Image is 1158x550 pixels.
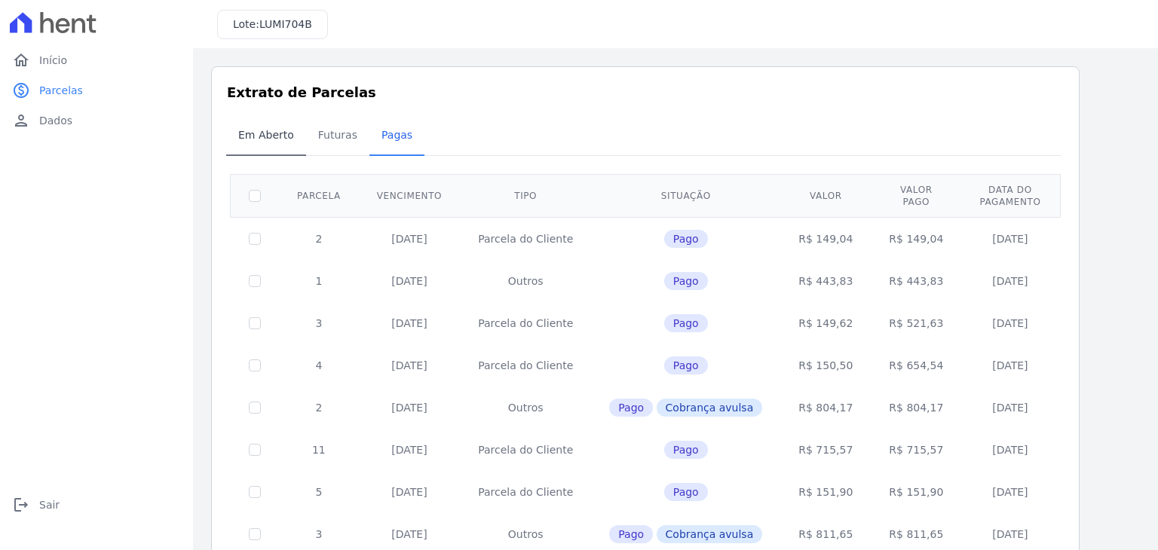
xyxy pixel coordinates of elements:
td: 3 [279,302,359,344]
td: 4 [279,344,359,387]
td: Parcela do Cliente [460,344,591,387]
td: Outros [460,387,591,429]
span: Início [39,53,67,68]
a: paidParcelas [6,75,187,105]
td: [DATE] [359,471,460,513]
td: Parcela do Cliente [460,302,591,344]
input: Só é possível selecionar pagamentos em aberto [249,317,261,329]
td: Parcela do Cliente [460,429,591,471]
input: Só é possível selecionar pagamentos em aberto [249,402,261,414]
th: Tipo [460,174,591,217]
span: Pago [609,525,653,543]
i: home [12,51,30,69]
td: Outros [460,260,591,302]
h3: Lote: [233,17,312,32]
td: [DATE] [961,217,1058,260]
td: Parcela do Cliente [460,471,591,513]
span: Pago [664,441,708,459]
td: [DATE] [359,387,460,429]
span: Pago [664,483,708,501]
td: [DATE] [359,302,460,344]
span: Pago [664,356,708,374]
td: [DATE] [961,387,1058,429]
i: person [12,112,30,130]
td: 2 [279,387,359,429]
a: Pagas [369,117,424,156]
td: 1 [279,260,359,302]
td: R$ 715,57 [871,429,961,471]
input: Só é possível selecionar pagamentos em aberto [249,359,261,371]
span: Pago [664,272,708,290]
td: R$ 443,83 [780,260,871,302]
span: Cobrança avulsa [657,399,763,417]
td: R$ 151,90 [871,471,961,513]
td: 5 [279,471,359,513]
span: Cobrança avulsa [657,525,763,543]
input: Só é possível selecionar pagamentos em aberto [249,275,261,287]
a: personDados [6,105,187,136]
span: Futuras [309,120,366,150]
td: 2 [279,217,359,260]
td: [DATE] [961,302,1058,344]
a: Em Aberto [226,117,306,156]
input: Só é possível selecionar pagamentos em aberto [249,233,261,245]
td: Parcela do Cliente [460,217,591,260]
td: [DATE] [359,429,460,471]
td: R$ 804,17 [780,387,871,429]
td: R$ 149,04 [871,217,961,260]
td: [DATE] [961,260,1058,302]
input: Só é possível selecionar pagamentos em aberto [249,486,261,498]
span: Em Aberto [229,120,303,150]
td: R$ 521,63 [871,302,961,344]
th: Data do pagamento [961,174,1058,217]
th: Parcela [279,174,359,217]
td: R$ 150,50 [780,344,871,387]
span: Sair [39,497,60,512]
td: [DATE] [359,260,460,302]
span: Pago [664,230,708,248]
td: R$ 654,54 [871,344,961,387]
span: Parcelas [39,83,83,98]
h3: Extrato de Parcelas [227,82,1064,102]
span: Dados [39,113,72,128]
input: Só é possível selecionar pagamentos em aberto [249,528,261,540]
a: Futuras [306,117,369,156]
td: R$ 149,04 [780,217,871,260]
td: R$ 149,62 [780,302,871,344]
i: logout [12,496,30,514]
span: Pago [609,399,653,417]
span: LUMI704B [259,18,312,30]
th: Valor [780,174,871,217]
td: R$ 804,17 [871,387,961,429]
td: R$ 151,90 [780,471,871,513]
a: homeInício [6,45,187,75]
th: Vencimento [359,174,460,217]
a: logoutSair [6,490,187,520]
td: [DATE] [359,217,460,260]
span: Pagas [372,120,421,150]
td: R$ 715,57 [780,429,871,471]
td: R$ 443,83 [871,260,961,302]
th: Valor pago [871,174,961,217]
td: 11 [279,429,359,471]
td: [DATE] [961,471,1058,513]
th: Situação [591,174,780,217]
td: [DATE] [359,344,460,387]
td: [DATE] [961,429,1058,471]
td: [DATE] [961,344,1058,387]
input: Só é possível selecionar pagamentos em aberto [249,444,261,456]
i: paid [12,81,30,99]
span: Pago [664,314,708,332]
